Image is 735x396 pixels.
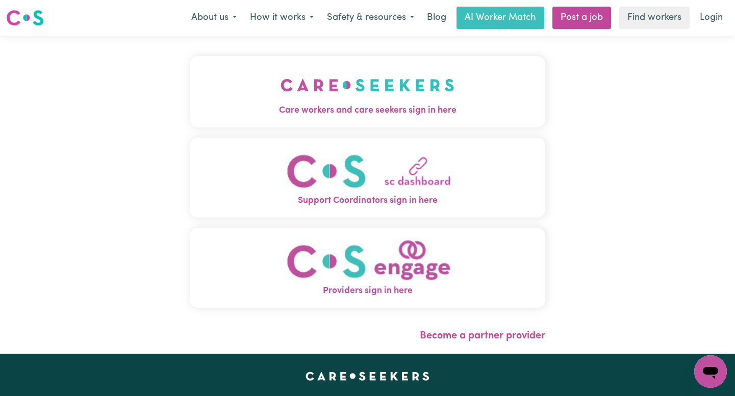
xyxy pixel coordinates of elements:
[420,331,545,341] a: Become a partner provider
[694,7,729,29] a: Login
[320,7,421,29] button: Safety & resources
[190,284,545,298] span: Providers sign in here
[185,7,243,29] button: About us
[6,9,44,27] img: Careseekers logo
[694,355,727,388] iframe: Button to launch messaging window
[190,104,545,117] span: Care workers and care seekers sign in here
[243,7,320,29] button: How it works
[190,138,545,218] button: Support Coordinators sign in here
[421,7,452,29] a: Blog
[190,56,545,127] button: Care workers and care seekers sign in here
[190,228,545,308] button: Providers sign in here
[619,7,690,29] a: Find workers
[6,6,44,30] a: Careseekers logo
[190,194,545,207] span: Support Coordinators sign in here
[306,372,429,380] a: Careseekers home page
[552,7,611,29] a: Post a job
[457,7,544,29] a: AI Worker Match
